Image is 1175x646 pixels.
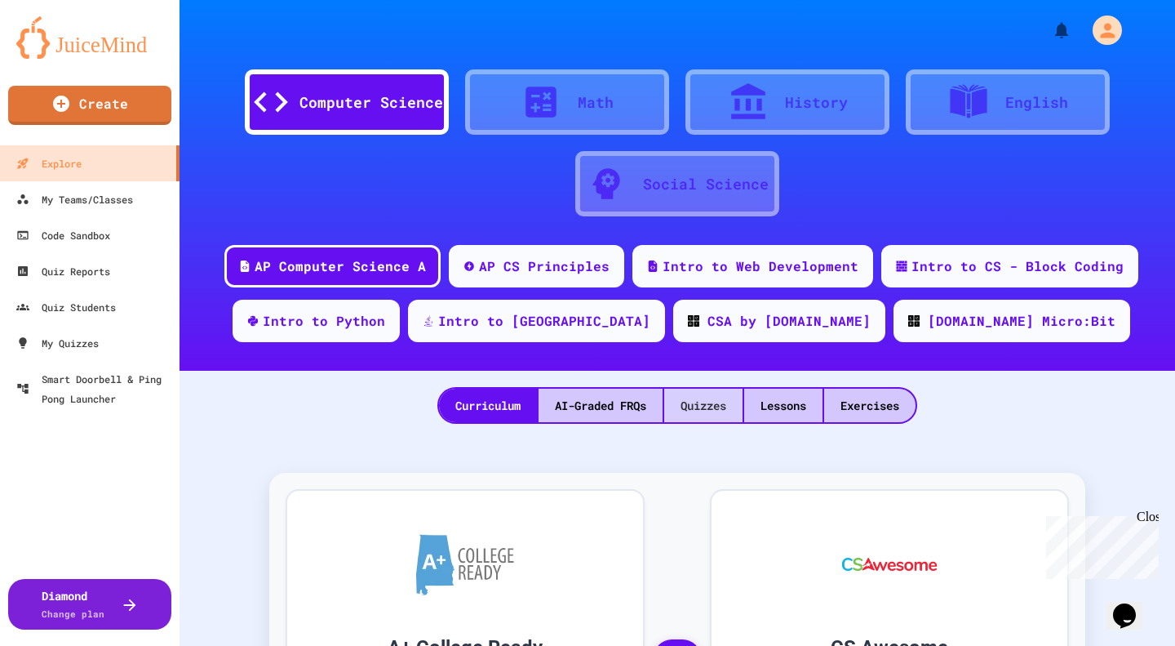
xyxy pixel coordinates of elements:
div: Quizzes [664,389,743,422]
div: Curriculum [439,389,537,422]
div: CSA by [DOMAIN_NAME] [707,311,871,331]
div: Intro to [GEOGRAPHIC_DATA] [438,311,650,331]
img: CS Awesome [826,515,954,613]
img: A+ College Ready [416,534,514,595]
div: AI-Graded FRQs [539,389,663,422]
div: Diamond [42,587,104,621]
div: Computer Science [299,91,443,114]
button: DiamondChange plan [8,579,171,630]
img: CODE_logo_RGB.png [688,315,699,327]
div: Lessons [744,389,822,422]
div: My Account [1075,11,1126,49]
div: Intro to CS - Block Coding [911,256,1124,276]
div: Quiz Reports [16,261,110,281]
div: Code Sandbox [16,225,110,245]
a: Create [8,86,171,125]
img: logo-orange.svg [16,16,163,59]
div: Smart Doorbell & Ping Pong Launcher [16,369,173,408]
div: Math [578,91,614,114]
div: History [785,91,848,114]
div: AP CS Principles [479,256,610,276]
div: Explore [16,154,82,173]
div: Intro to Web Development [663,256,858,276]
div: My Teams/Classes [16,189,133,209]
div: Intro to Python [263,311,385,331]
div: Exercises [824,389,916,422]
iframe: chat widget [1106,581,1159,630]
iframe: chat widget [1040,510,1159,579]
div: AP Computer Science A [255,256,426,276]
div: [DOMAIN_NAME] Micro:Bit [928,311,1115,331]
div: My Notifications [1022,16,1075,44]
span: Change plan [42,608,104,620]
div: Quiz Students [16,297,116,317]
div: My Quizzes [16,333,99,353]
div: Chat with us now!Close [7,7,113,104]
img: CODE_logo_RGB.png [908,315,920,327]
div: English [1005,91,1068,114]
div: Social Science [643,173,769,195]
